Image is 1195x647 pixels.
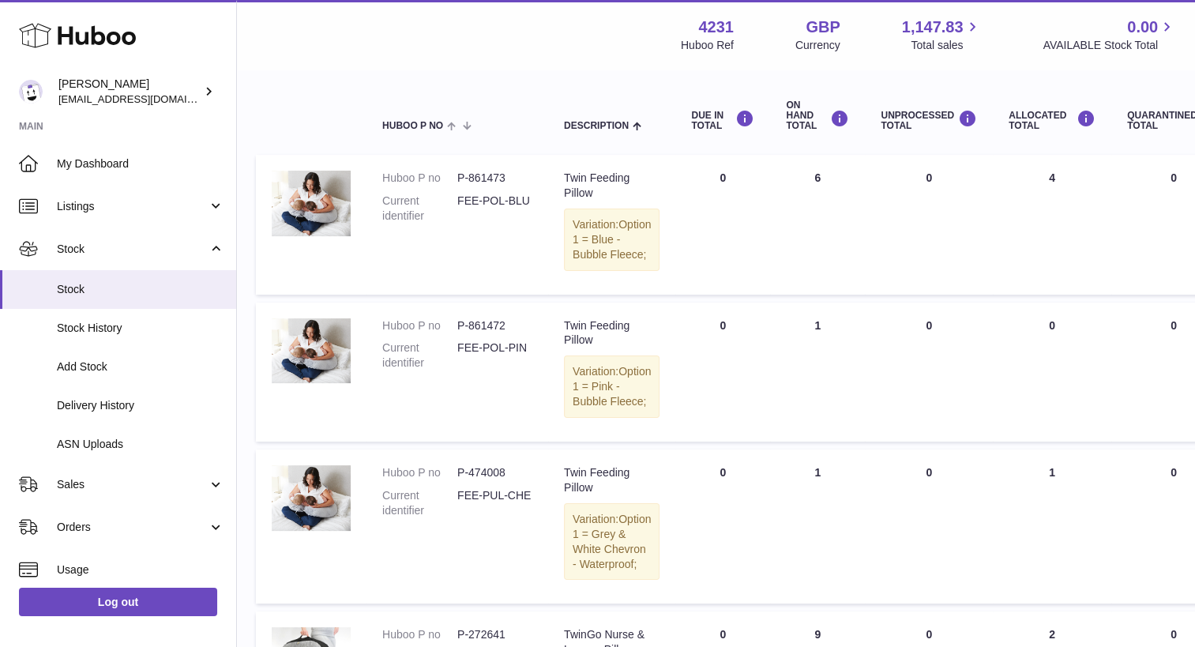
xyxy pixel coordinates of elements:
[564,318,660,348] div: Twin Feeding Pillow
[993,450,1111,604] td: 1
[1043,38,1176,53] span: AVAILABLE Stock Total
[806,17,840,38] strong: GBP
[795,38,840,53] div: Currency
[272,318,351,383] img: product image
[675,450,770,604] td: 0
[1171,466,1177,479] span: 0
[865,303,993,442] td: 0
[382,121,443,131] span: Huboo P no
[382,171,457,186] dt: Huboo P no
[564,171,660,201] div: Twin Feeding Pillow
[457,488,532,518] dd: FEE-PUL-CHE
[457,318,532,333] dd: P-861472
[457,194,532,224] dd: FEE-POL-BLU
[902,17,964,38] span: 1,147.83
[902,17,982,53] a: 1,147.83 Total sales
[57,398,224,413] span: Delivery History
[57,156,224,171] span: My Dashboard
[382,465,457,480] dt: Huboo P no
[881,110,977,131] div: UNPROCESSED Total
[58,92,232,105] span: [EMAIL_ADDRESS][DOMAIN_NAME]
[382,194,457,224] dt: Current identifier
[57,321,224,336] span: Stock History
[1171,628,1177,641] span: 0
[382,488,457,518] dt: Current identifier
[786,100,849,132] div: ON HAND Total
[770,155,865,294] td: 6
[57,562,224,577] span: Usage
[691,110,754,131] div: DUE IN TOTAL
[57,242,208,257] span: Stock
[911,38,981,53] span: Total sales
[770,450,865,604] td: 1
[770,303,865,442] td: 1
[675,303,770,442] td: 0
[457,627,532,642] dd: P-272641
[19,80,43,103] img: hello@things-for-twins.co.uk
[382,318,457,333] dt: Huboo P no
[457,465,532,480] dd: P-474008
[1009,110,1095,131] div: ALLOCATED Total
[1171,319,1177,332] span: 0
[272,465,351,530] img: product image
[57,477,208,492] span: Sales
[564,465,660,495] div: Twin Feeding Pillow
[57,282,224,297] span: Stock
[865,450,993,604] td: 0
[564,355,660,418] div: Variation:
[993,303,1111,442] td: 0
[457,340,532,371] dd: FEE-POL-PIN
[865,155,993,294] td: 0
[457,171,532,186] dd: P-861473
[272,171,351,235] img: product image
[58,77,201,107] div: [PERSON_NAME]
[382,627,457,642] dt: Huboo P no
[1127,17,1158,38] span: 0.00
[573,365,651,408] span: Option 1 = Pink - Bubble Fleece;
[698,17,734,38] strong: 4231
[382,340,457,371] dt: Current identifier
[19,588,217,616] a: Log out
[573,513,651,570] span: Option 1 = Grey & White Chevron - Waterproof;
[1171,171,1177,184] span: 0
[681,38,734,53] div: Huboo Ref
[57,437,224,452] span: ASN Uploads
[675,155,770,294] td: 0
[57,359,224,374] span: Add Stock
[1043,17,1176,53] a: 0.00 AVAILABLE Stock Total
[57,520,208,535] span: Orders
[993,155,1111,294] td: 4
[573,218,651,261] span: Option 1 = Blue - Bubble Fleece;
[564,121,629,131] span: Description
[564,209,660,271] div: Variation:
[564,503,660,581] div: Variation:
[57,199,208,214] span: Listings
